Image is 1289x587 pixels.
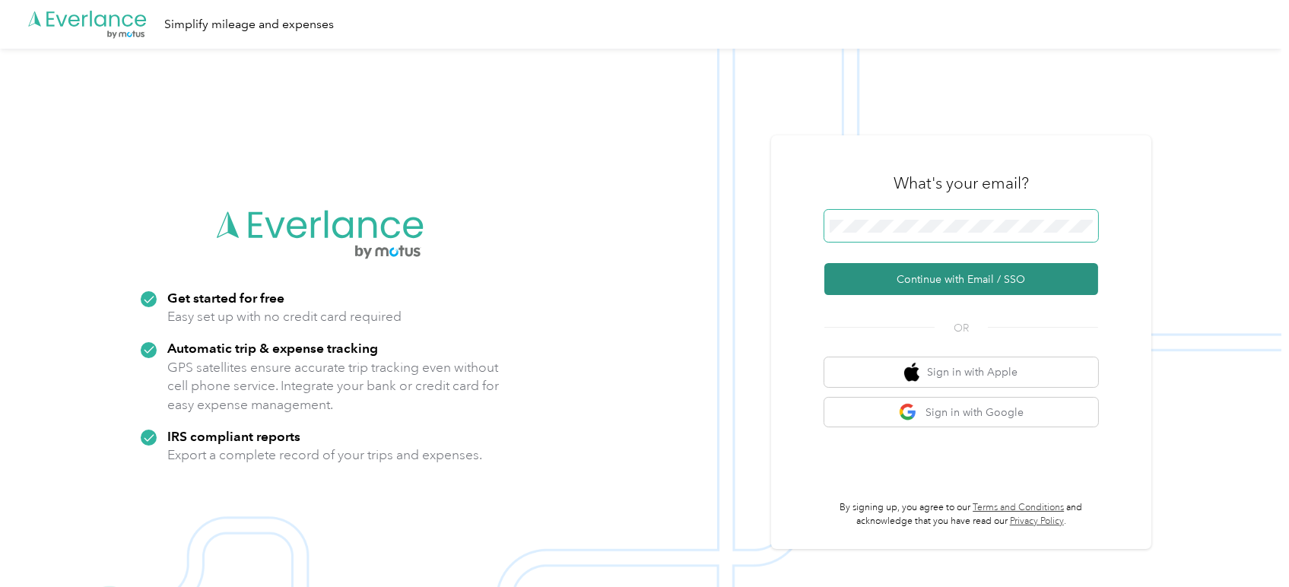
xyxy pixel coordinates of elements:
h3: What's your email? [894,173,1029,194]
a: Terms and Conditions [973,502,1064,513]
img: apple logo [904,363,919,382]
div: Simplify mileage and expenses [164,15,334,34]
button: Continue with Email / SSO [824,263,1098,295]
strong: IRS compliant reports [167,428,300,444]
strong: Get started for free [167,290,284,306]
span: OR [935,320,988,336]
button: google logoSign in with Google [824,398,1098,427]
button: apple logoSign in with Apple [824,357,1098,387]
p: GPS satellites ensure accurate trip tracking even without cell phone service. Integrate your bank... [167,358,500,414]
a: Privacy Policy [1010,516,1064,527]
p: Easy set up with no credit card required [167,307,402,326]
img: google logo [899,403,918,422]
strong: Automatic trip & expense tracking [167,340,378,356]
p: Export a complete record of your trips and expenses. [167,446,482,465]
p: By signing up, you agree to our and acknowledge that you have read our . [824,501,1098,528]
